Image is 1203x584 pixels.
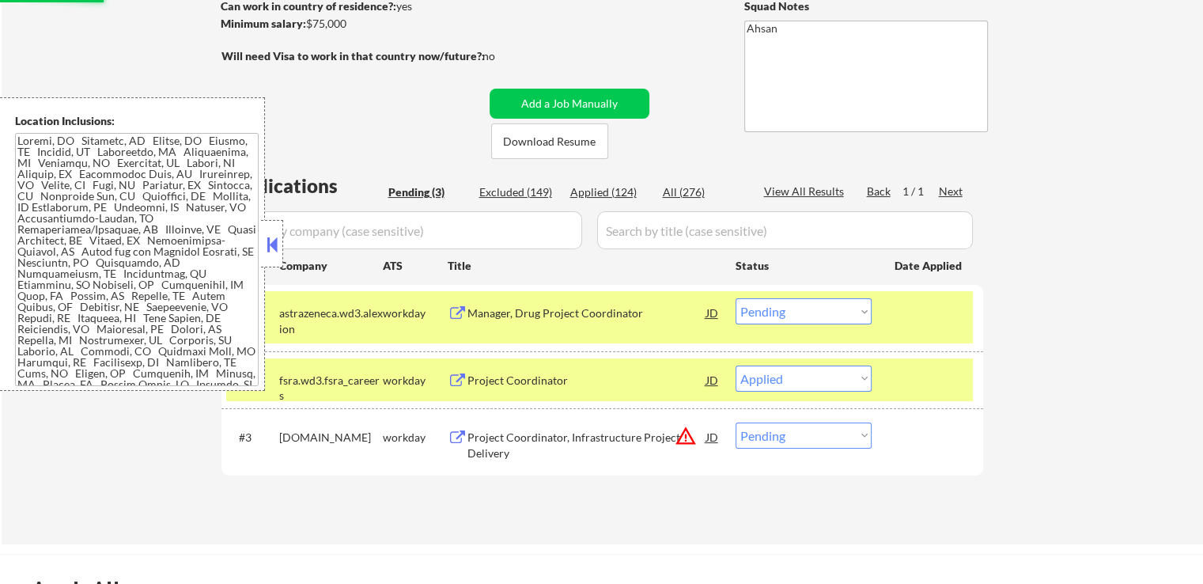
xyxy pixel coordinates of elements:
div: no [482,48,528,64]
div: Status [736,251,872,279]
div: Applications [226,176,383,195]
div: Excluded (149) [479,184,558,200]
button: warning_amber [675,425,697,447]
div: $75,000 [221,16,484,32]
strong: Will need Visa to work in that country now/future?: [221,49,485,63]
div: Location Inclusions: [15,113,259,129]
input: Search by title (case sensitive) [597,211,973,249]
div: Back [867,184,892,199]
div: View All Results [764,184,849,199]
div: Pending (3) [388,184,467,200]
button: Download Resume [491,123,608,159]
div: Project Coordinator, Infrastructure Project Delivery [467,430,706,461]
strong: Minimum salary: [221,17,306,30]
div: workday [383,305,448,321]
div: ATS [383,258,448,274]
div: Company [279,258,383,274]
div: Project Coordinator [467,373,706,389]
div: Applied (124) [570,184,649,200]
div: JD [705,423,721,451]
div: 1 / 1 [902,184,939,199]
div: #3 [239,430,267,446]
div: workday [383,430,448,446]
div: Title [448,258,721,274]
div: astrazeneca.wd3.alexion [279,305,383,336]
div: Manager, Drug Project Coordinator [467,305,706,321]
div: Next [939,184,964,199]
div: All (276) [663,184,742,200]
div: Date Applied [895,258,964,274]
div: fsra.wd3.fsra_careers [279,373,383,404]
button: Add a Job Manually [490,89,649,119]
div: JD [705,366,721,394]
div: [DOMAIN_NAME] [279,430,383,446]
input: Search by company (case sensitive) [226,211,582,249]
div: JD [705,298,721,327]
div: workday [383,373,448,389]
